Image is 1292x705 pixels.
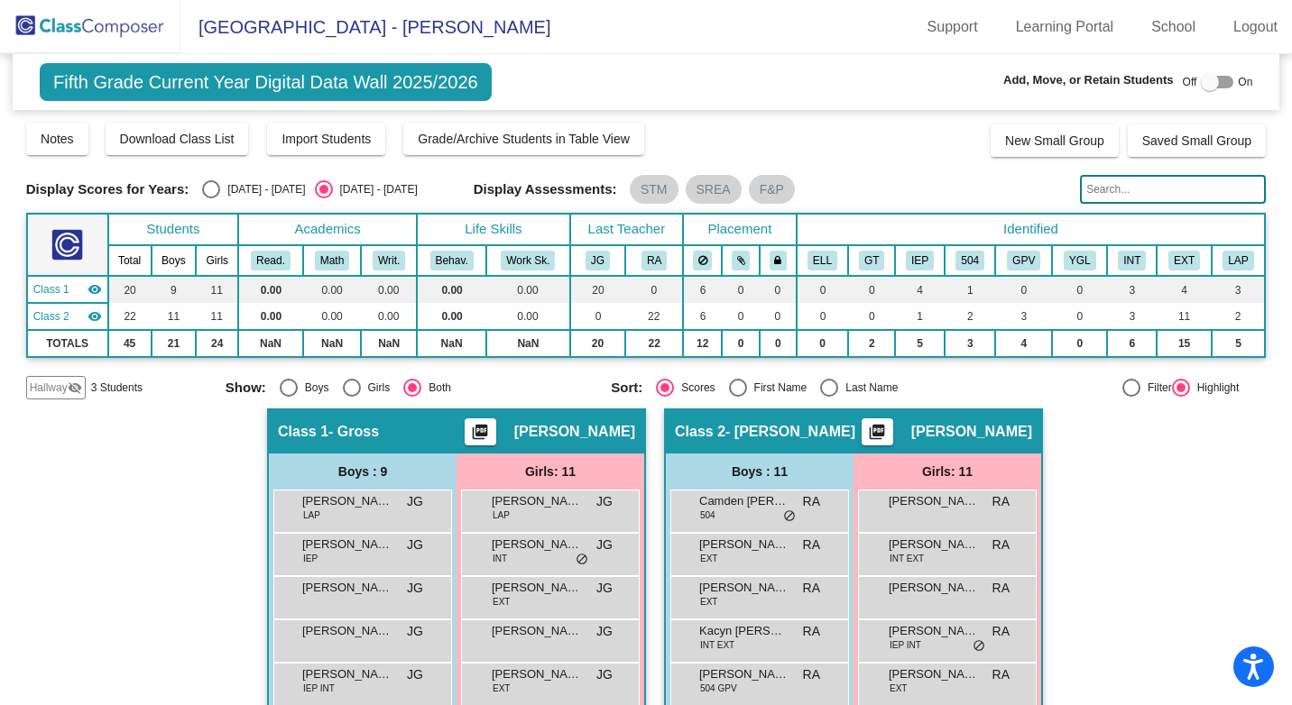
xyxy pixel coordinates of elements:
[1001,13,1129,41] a: Learning Portal
[486,303,570,330] td: 0.00
[486,330,570,357] td: NaN
[302,665,392,683] span: [PERSON_NAME]
[1157,276,1211,303] td: 4
[1003,71,1174,89] span: Add, Move, or Retain Students
[108,303,152,330] td: 22
[576,553,588,567] span: do_not_disturb_alt
[226,380,266,396] span: Show:
[407,622,423,641] span: JG
[1080,175,1266,204] input: Search...
[421,380,451,396] div: Both
[866,423,888,448] mat-icon: picture_as_pdf
[302,536,392,554] span: [PERSON_NAME]
[945,245,995,276] th: 504 Plan
[699,492,789,510] span: Camden [PERSON_NAME]
[913,13,992,41] a: Support
[486,276,570,303] td: 0.00
[955,251,984,270] button: 504
[514,423,635,441] span: [PERSON_NAME]
[848,303,895,330] td: 0
[630,175,678,204] mat-chip: STM
[33,281,69,298] span: Class 1
[895,330,945,357] td: 5
[417,330,486,357] td: NaN
[889,579,979,597] span: [PERSON_NAME]
[889,622,979,640] span: [PERSON_NAME]
[803,622,820,641] span: RA
[945,276,995,303] td: 1
[278,423,328,441] span: Class 1
[108,276,152,303] td: 20
[1107,276,1157,303] td: 3
[674,380,715,396] div: Scores
[303,303,362,330] td: 0.00
[430,251,474,270] button: Behav.
[890,552,924,565] span: INT EXT
[1064,251,1096,270] button: YGL
[493,595,510,609] span: EXT
[862,418,893,445] button: Print Students Details
[220,181,305,197] div: [DATE] - [DATE]
[238,330,302,357] td: NaN
[302,579,392,597] span: [PERSON_NAME]
[945,330,995,357] td: 3
[797,214,1266,245] th: Identified
[91,380,143,396] span: 3 Students
[992,579,1010,598] span: RA
[88,282,102,297] mat-icon: visibility
[417,276,486,303] td: 0.00
[492,665,582,683] span: [PERSON_NAME]. [PERSON_NAME]
[152,245,197,276] th: Boys
[361,276,417,303] td: 0.00
[1219,13,1292,41] a: Logout
[27,303,108,330] td: Ross Ashenfelter - Ash
[493,508,510,522] span: LAP
[797,303,849,330] td: 0
[596,622,613,641] span: JG
[281,132,371,146] span: Import Students
[303,682,335,695] span: IEP INT
[722,276,760,303] td: 0
[1168,251,1200,270] button: EXT
[683,303,722,330] td: 6
[699,665,789,683] span: [PERSON_NAME] Oneowl
[474,181,617,197] span: Display Assessments:
[1005,133,1104,148] span: New Small Group
[570,214,683,245] th: Last Teacher
[722,303,760,330] td: 0
[315,251,349,270] button: Math
[683,276,722,303] td: 6
[373,251,405,270] button: Writ.
[403,123,644,155] button: Grade/Archive Students in Table View
[1107,245,1157,276] th: Introvert
[625,276,683,303] td: 0
[570,245,626,276] th: Jaci Gross
[700,638,734,652] span: INT EXT
[700,508,715,522] span: 504
[760,330,797,357] td: 0
[303,552,318,565] span: IEP
[492,492,582,510] span: [PERSON_NAME]
[700,682,737,695] span: 504 GPV
[333,181,418,197] div: [DATE] - [DATE]
[992,665,1010,684] span: RA
[641,251,667,270] button: RA
[683,330,722,357] td: 12
[108,330,152,357] td: 45
[1238,74,1252,90] span: On
[88,309,102,324] mat-icon: visibility
[700,552,717,565] span: EXT
[1183,74,1197,90] span: Off
[418,132,630,146] span: Grade/Archive Students in Table View
[303,508,320,522] span: LAP
[407,492,423,511] span: JG
[41,132,74,146] span: Notes
[238,276,302,303] td: 0.00
[1142,133,1251,148] span: Saved Small Group
[501,251,555,270] button: Work Sk.
[492,579,582,597] span: [PERSON_NAME]
[226,379,597,397] mat-radio-group: Select an option
[991,124,1119,157] button: New Small Group
[1052,303,1107,330] td: 0
[803,536,820,554] span: RA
